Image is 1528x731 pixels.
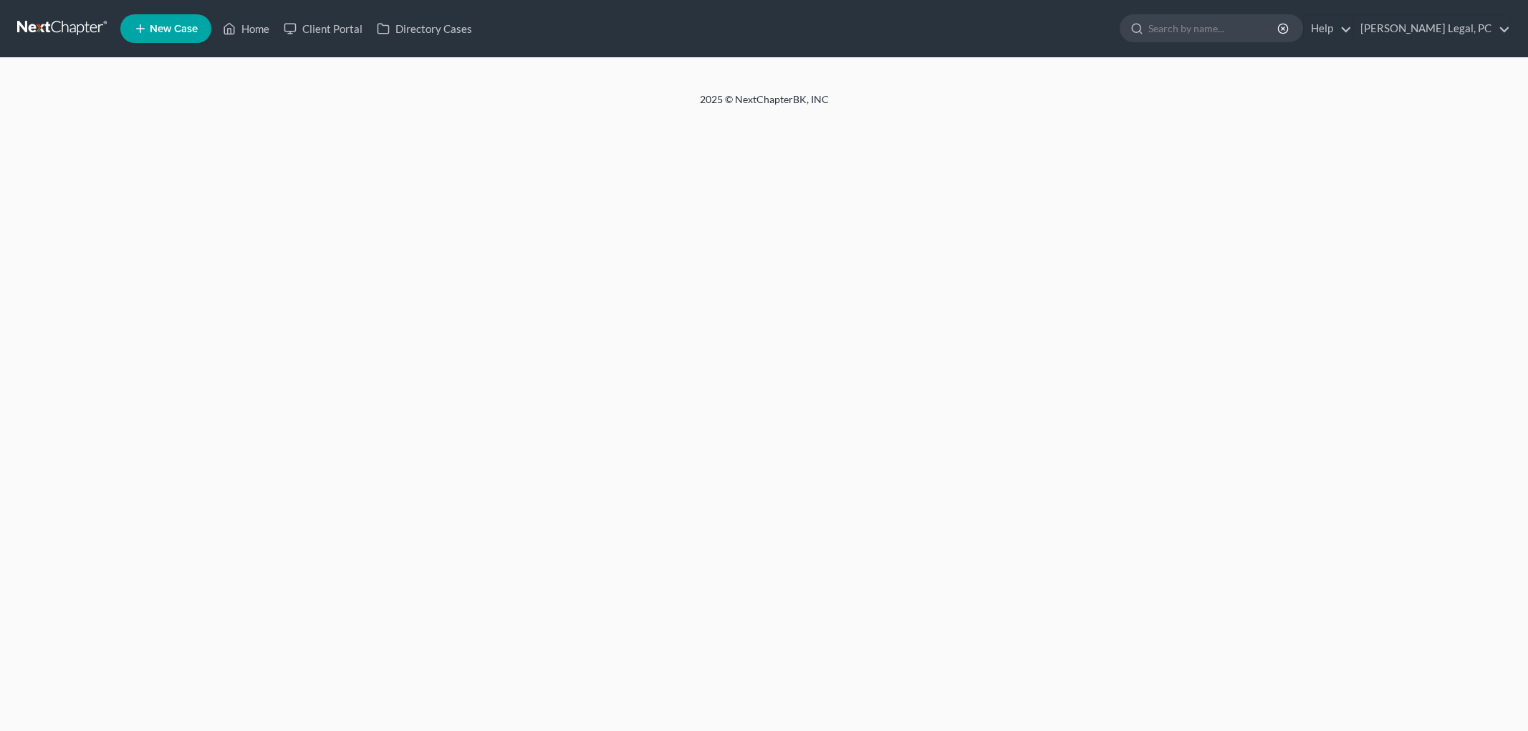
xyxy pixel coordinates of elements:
input: Search by name... [1148,15,1279,42]
a: [PERSON_NAME] Legal, PC [1353,16,1510,42]
a: Help [1304,16,1352,42]
a: Home [216,16,277,42]
div: 2025 © NextChapterBK, INC [356,92,1173,118]
a: Client Portal [277,16,370,42]
a: Directory Cases [370,16,479,42]
span: New Case [150,24,198,34]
